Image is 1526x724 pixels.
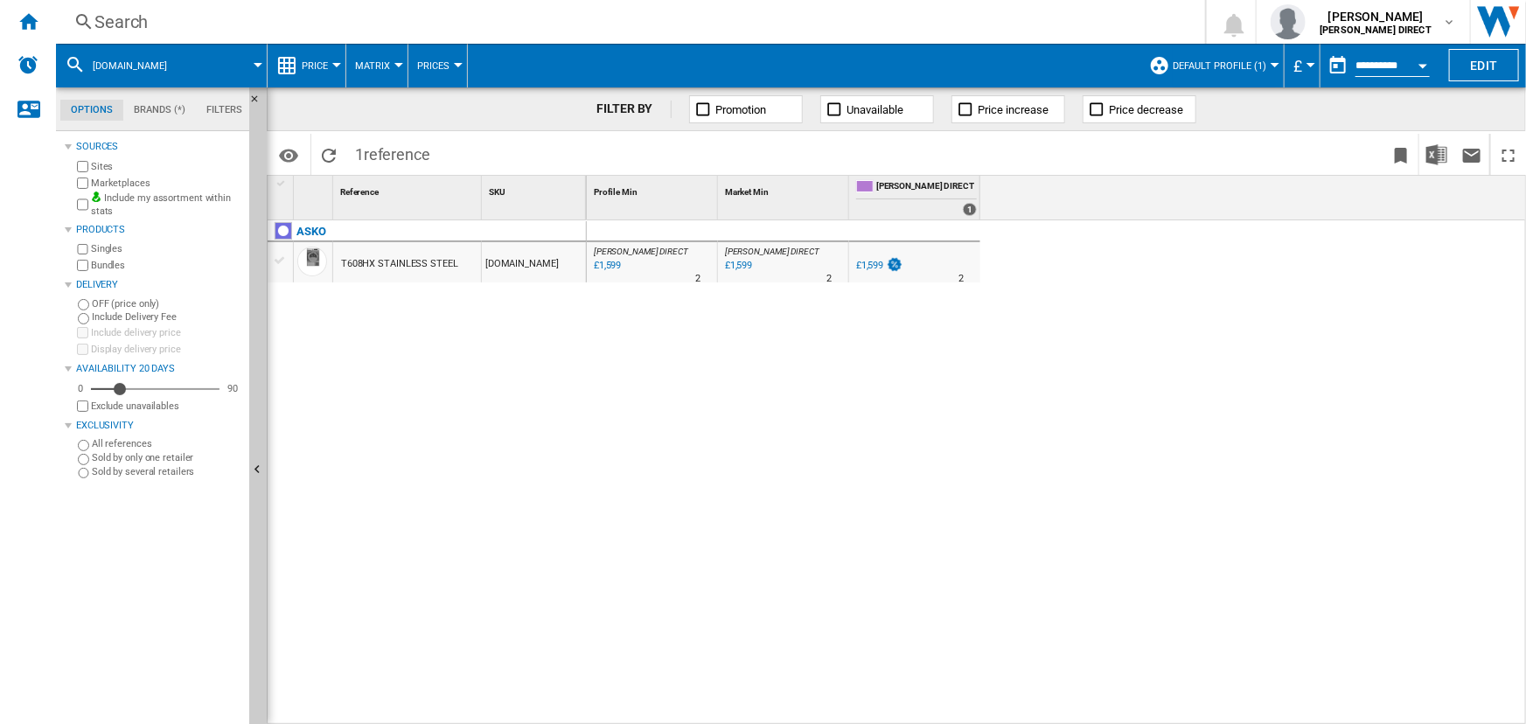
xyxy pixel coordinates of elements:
div: SKU Sort None [485,176,586,203]
div: Profile Min Sort None [590,176,717,203]
button: Price [302,44,337,87]
button: £ [1293,44,1311,87]
md-slider: Availability [91,380,219,398]
div: Market Min Sort None [721,176,848,203]
b: [PERSON_NAME] DIRECT [1320,24,1432,36]
span: reference [364,145,430,164]
div: [PERSON_NAME] DIRECT 1 offers sold by HUGHES DIRECT [853,176,980,219]
input: Sold by several retailers [78,468,89,479]
span: Price [302,60,328,72]
div: Sort None [337,176,481,203]
button: Reload [311,134,346,175]
input: OFF (price only) [78,299,89,310]
button: Default profile (1) [1173,44,1275,87]
div: Sort None [297,176,332,203]
div: Sort None [590,176,717,203]
input: Include Delivery Fee [78,313,89,324]
input: Bundles [77,260,88,271]
input: Marketplaces [77,178,88,189]
label: Singles [91,242,242,255]
button: Send this report by email [1454,134,1489,175]
div: £1,599 [854,257,903,275]
span: Reference [340,187,379,197]
div: Sort None [485,176,586,203]
button: Price increase [951,95,1065,123]
div: [DOMAIN_NAME] [65,44,258,87]
label: Include delivery price [91,326,242,339]
input: Include delivery price [77,327,88,338]
span: Unavailable [847,103,904,116]
div: Last updated : Friday, 12 September 2025 10:08 [722,257,752,275]
div: Products [76,223,242,237]
span: SKU [489,187,505,197]
button: md-calendar [1320,48,1355,83]
span: [PERSON_NAME] DIRECT [725,247,819,256]
button: Prices [417,44,458,87]
button: Options [271,139,306,171]
button: [DOMAIN_NAME] [93,44,185,87]
div: 0 [73,382,87,395]
button: Maximize [1491,134,1526,175]
div: 90 [223,382,242,395]
button: Unavailable [820,95,934,123]
label: All references [92,437,242,450]
span: [PERSON_NAME] DIRECT [876,180,977,195]
span: Price increase [979,103,1049,116]
div: Exclusivity [76,419,242,433]
div: T608HX STAINLESS STEEL [341,244,458,284]
span: Profile Min [594,187,638,197]
button: Edit [1449,49,1519,81]
div: Reference Sort None [337,176,481,203]
div: FILTER BY [596,101,671,118]
div: Delivery Time : 2 days [826,270,832,288]
label: Exclude unavailables [91,400,242,413]
div: Search [94,10,1160,34]
button: Matrix [355,44,399,87]
div: Default profile (1) [1149,44,1275,87]
span: Promotion [716,103,767,116]
label: Sold by only one retailer [92,451,242,464]
span: Prices [417,60,449,72]
label: Sold by several retailers [92,465,242,478]
md-menu: Currency [1285,44,1320,87]
span: 1 [346,134,439,171]
label: Include Delivery Fee [92,310,242,324]
div: Sources [76,140,242,154]
span: Market Min [725,187,769,197]
md-tab-item: Options [60,100,123,121]
img: mysite-bg-18x18.png [91,191,101,202]
div: Price [276,44,337,87]
div: £1,599 [856,260,883,271]
span: [PERSON_NAME] [1320,8,1432,25]
div: Delivery Time : 2 days [958,270,964,288]
span: T608HX.S.UK [93,60,167,72]
div: 1 offers sold by HUGHES DIRECT [963,203,977,216]
span: Default profile (1) [1173,60,1266,72]
div: Sort None [721,176,848,203]
span: [PERSON_NAME] DIRECT [594,247,688,256]
button: Hide [249,87,270,119]
span: Price decrease [1110,103,1184,116]
div: Delivery Time : 2 days [695,270,700,288]
div: Delivery [76,278,242,292]
label: Marketplaces [91,177,242,190]
md-tab-item: Filters [196,100,253,121]
input: Sold by only one retailer [78,454,89,465]
label: Bundles [91,259,242,272]
input: Display delivery price [77,400,88,412]
div: Availability 20 Days [76,362,242,376]
input: Singles [77,244,88,255]
label: Sites [91,160,242,173]
button: Open calendar [1407,47,1439,79]
img: excel-24x24.png [1426,144,1447,165]
label: Display delivery price [91,343,242,356]
span: £ [1293,57,1302,75]
input: Sites [77,161,88,172]
button: Price decrease [1083,95,1196,123]
label: Include my assortment within stats [91,191,242,219]
span: Matrix [355,60,390,72]
button: Promotion [689,95,803,123]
